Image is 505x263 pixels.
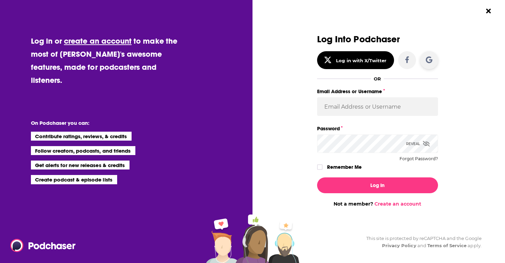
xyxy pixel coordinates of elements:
[406,134,430,153] div: Reveal
[317,201,438,207] div: Not a member?
[317,51,394,69] button: Log in with X/Twitter
[482,4,495,18] button: Close Button
[64,36,132,46] a: create an account
[317,87,438,96] label: Email Address or Username
[317,124,438,133] label: Password
[327,163,362,172] label: Remember Me
[31,120,168,126] li: On Podchaser you can:
[361,235,482,249] div: This site is protected by reCAPTCHA and the Google and apply.
[317,177,438,193] button: Log In
[10,239,71,252] a: Podchaser - Follow, Share and Rate Podcasts
[31,175,117,184] li: Create podcast & episode lists
[336,58,386,63] div: Log in with X/Twitter
[31,132,132,141] li: Contribute ratings, reviews, & credits
[317,34,438,44] h3: Log Into Podchaser
[31,146,136,155] li: Follow creators, podcasts, and friends
[427,243,467,248] a: Terms of Service
[317,97,438,116] input: Email Address or Username
[382,243,416,248] a: Privacy Policy
[374,76,381,81] div: OR
[31,161,130,169] li: Get alerts for new releases & credits
[10,239,76,252] img: Podchaser - Follow, Share and Rate Podcasts
[400,156,438,161] button: Forgot Password?
[374,201,421,207] a: Create an account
